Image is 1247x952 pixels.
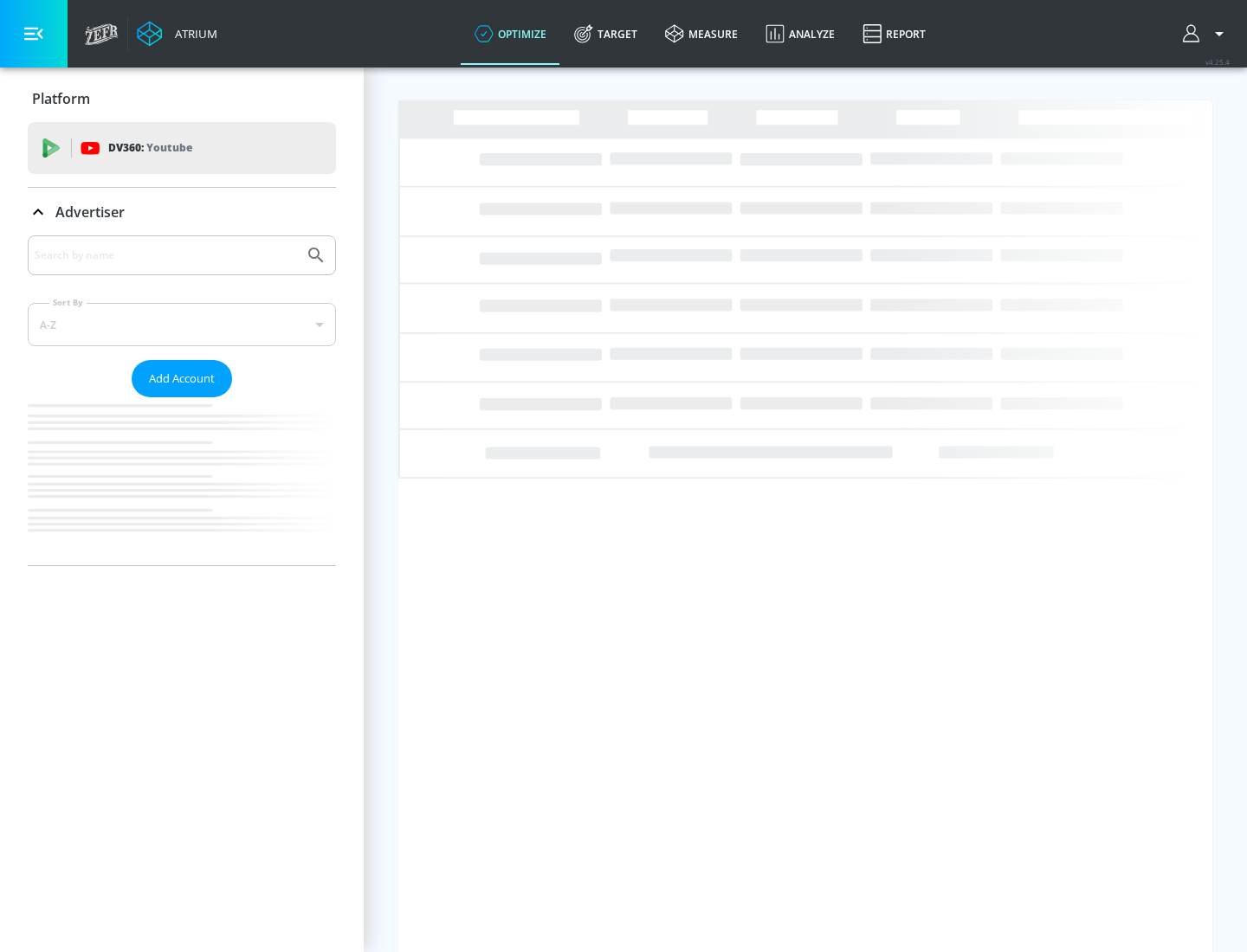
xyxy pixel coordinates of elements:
[1205,57,1230,67] span: v 4.25.4
[35,244,297,267] input: Search by name
[49,297,87,308] label: Sort By
[461,3,560,65] a: optimize
[849,3,940,65] a: Report
[132,360,232,397] button: Add Account
[146,138,192,157] p: Youtube
[55,203,125,222] p: Advertiser
[651,3,752,65] a: measure
[28,122,336,174] div: DV360: Youtube
[28,397,336,565] nav: list of Advertiser
[108,138,192,158] p: DV360:
[28,235,336,565] div: Advertiser
[752,3,849,65] a: Analyze
[149,369,215,389] span: Add Account
[28,74,336,123] div: Platform
[28,303,336,346] div: A-Z
[560,3,651,65] a: Target
[137,21,217,47] a: Atrium
[28,188,336,236] div: Advertiser
[32,89,90,108] p: Platform
[168,26,217,42] div: Atrium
